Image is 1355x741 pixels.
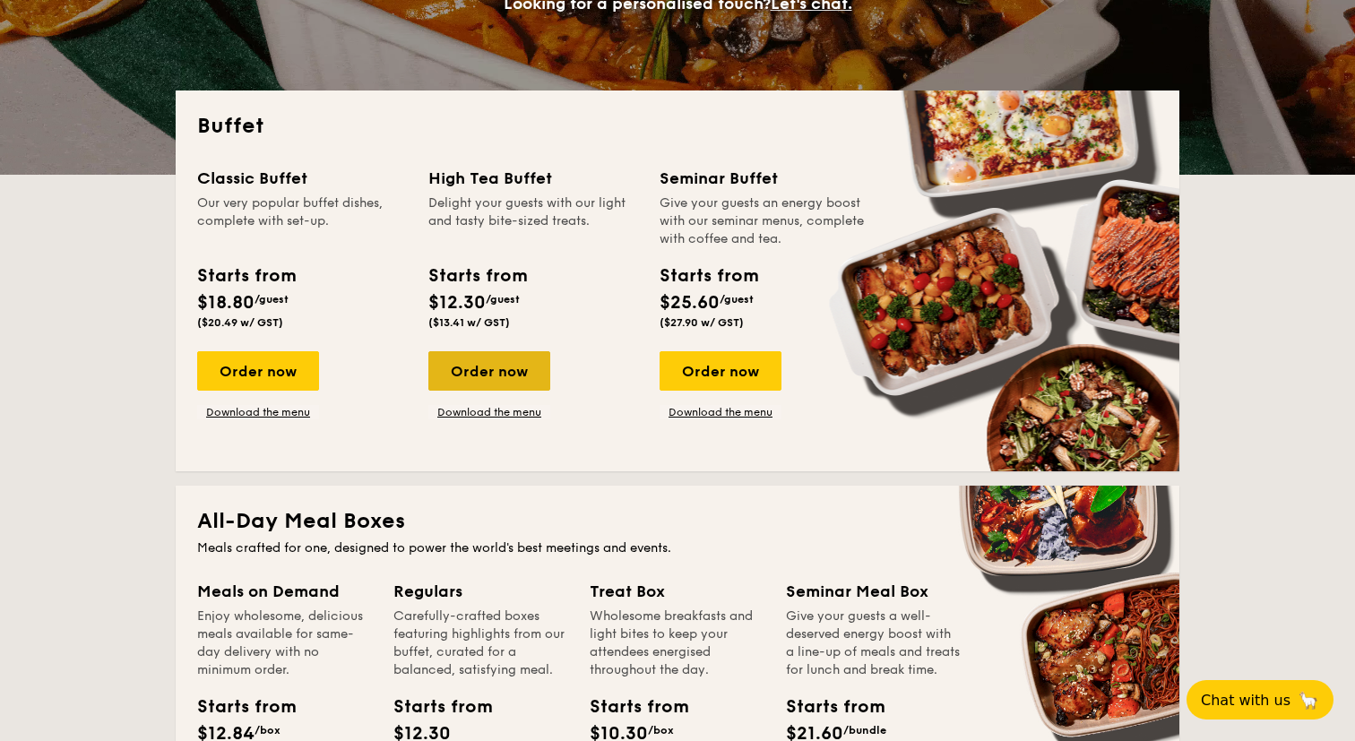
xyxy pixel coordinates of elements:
span: ($27.90 w/ GST) [660,316,744,329]
div: Starts from [660,263,757,289]
div: Domain: [DOMAIN_NAME] [47,47,197,61]
div: Order now [660,351,781,391]
div: Our very popular buffet dishes, complete with set-up. [197,194,407,248]
div: Treat Box [590,579,764,604]
div: Regulars [393,579,568,604]
div: Starts from [197,263,295,289]
a: Download the menu [197,405,319,419]
div: Classic Buffet [197,166,407,191]
h2: Buffet [197,112,1158,141]
div: Meals crafted for one, designed to power the world's best meetings and events. [197,539,1158,557]
a: Download the menu [660,405,781,419]
img: tab_domain_overview_orange.svg [48,104,63,118]
button: Chat with us🦙 [1187,680,1333,719]
div: Starts from [786,694,867,720]
div: Give your guests a well-deserved energy boost with a line-up of meals and treats for lunch and br... [786,607,961,679]
span: Chat with us [1201,692,1290,709]
div: Order now [197,351,319,391]
span: $18.80 [197,292,255,314]
div: Order now [428,351,550,391]
h2: All-Day Meal Boxes [197,507,1158,536]
div: Starts from [428,263,526,289]
img: logo_orange.svg [29,29,43,43]
span: ($20.49 w/ GST) [197,316,283,329]
span: 🦙 [1298,690,1319,711]
span: /bundle [843,724,886,737]
div: Seminar Meal Box [786,579,961,604]
span: $25.60 [660,292,720,314]
div: Starts from [197,694,278,720]
img: website_grey.svg [29,47,43,61]
span: /box [255,724,280,737]
div: Seminar Buffet [660,166,869,191]
div: Delight your guests with our light and tasty bite-sized treats. [428,194,638,248]
div: Meals on Demand [197,579,372,604]
div: v 4.0.25 [50,29,88,43]
a: Download the menu [428,405,550,419]
span: /guest [720,293,754,306]
span: /box [648,724,674,737]
div: Enjoy wholesome, delicious meals available for same-day delivery with no minimum order. [197,607,372,679]
div: Wholesome breakfasts and light bites to keep your attendees energised throughout the day. [590,607,764,679]
div: Keywords by Traffic [198,106,302,117]
div: High Tea Buffet [428,166,638,191]
span: ($13.41 w/ GST) [428,316,510,329]
div: Starts from [393,694,474,720]
span: /guest [486,293,520,306]
div: Give your guests an energy boost with our seminar menus, complete with coffee and tea. [660,194,869,248]
div: Starts from [590,694,670,720]
span: $12.30 [428,292,486,314]
div: Domain Overview [68,106,160,117]
img: tab_keywords_by_traffic_grey.svg [178,104,193,118]
span: /guest [255,293,289,306]
div: Carefully-crafted boxes featuring highlights from our buffet, curated for a balanced, satisfying ... [393,607,568,679]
